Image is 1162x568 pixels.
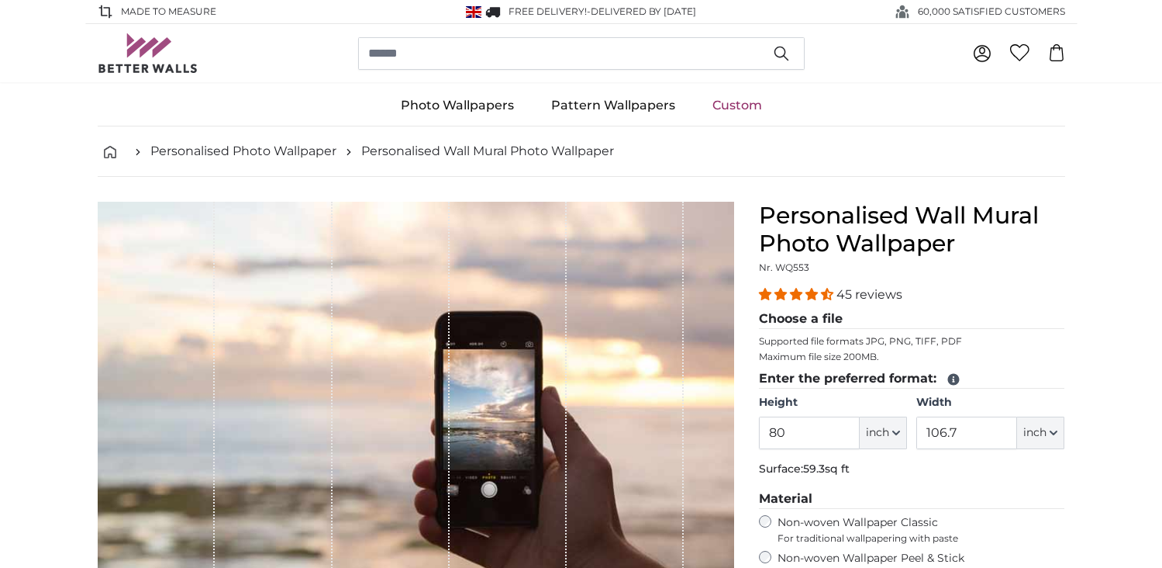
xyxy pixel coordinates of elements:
[509,5,587,17] span: FREE delivery!
[1023,425,1046,441] span: inch
[803,462,850,476] span: 59.3sq ft
[591,5,696,17] span: Delivered by [DATE]
[466,6,481,18] img: United Kingdom
[759,287,836,302] span: 4.36 stars
[361,142,614,161] a: Personalised Wall Mural Photo Wallpaper
[778,515,1065,545] label: Non-woven Wallpaper Classic
[121,5,216,19] span: Made to Measure
[98,33,198,73] img: Betterwalls
[918,5,1065,19] span: 60,000 SATISFIED CUSTOMERS
[759,462,1065,477] p: Surface:
[778,532,1065,545] span: For traditional wallpapering with paste
[759,369,1065,389] legend: Enter the preferred format:
[860,417,907,449] button: inch
[759,490,1065,509] legend: Material
[382,85,533,126] a: Photo Wallpapers
[759,310,1065,329] legend: Choose a file
[866,425,889,441] span: inch
[1017,417,1064,449] button: inch
[836,287,902,302] span: 45 reviews
[916,395,1064,410] label: Width
[759,202,1065,258] h1: Personalised Wall Mural Photo Wallpaper
[759,335,1065,348] p: Supported file formats JPG, PNG, TIFF, PDF
[759,395,907,410] label: Height
[150,142,336,161] a: Personalised Photo Wallpaper
[98,126,1065,177] nav: breadcrumbs
[694,85,781,126] a: Custom
[759,351,1065,363] p: Maximum file size 200MB.
[759,261,809,273] span: Nr. WQ553
[533,85,694,126] a: Pattern Wallpapers
[587,5,696,17] span: -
